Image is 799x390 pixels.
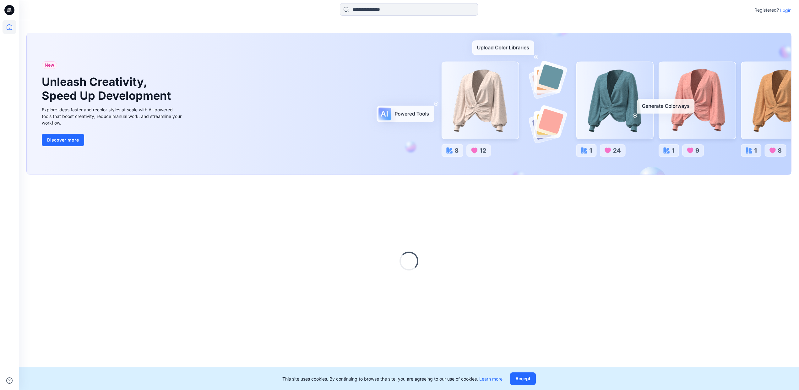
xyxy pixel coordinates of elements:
[42,106,183,126] div: Explore ideas faster and recolor styles at scale with AI-powered tools that boost creativity, red...
[42,134,183,146] a: Discover more
[42,75,174,102] h1: Unleash Creativity, Speed Up Development
[754,6,779,14] p: Registered?
[510,372,536,385] button: Accept
[479,376,503,382] a: Learn more
[42,134,84,146] button: Discover more
[45,61,54,69] span: New
[780,7,791,14] p: Login
[282,376,503,382] p: This site uses cookies. By continuing to browse the site, you are agreeing to our use of cookies.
